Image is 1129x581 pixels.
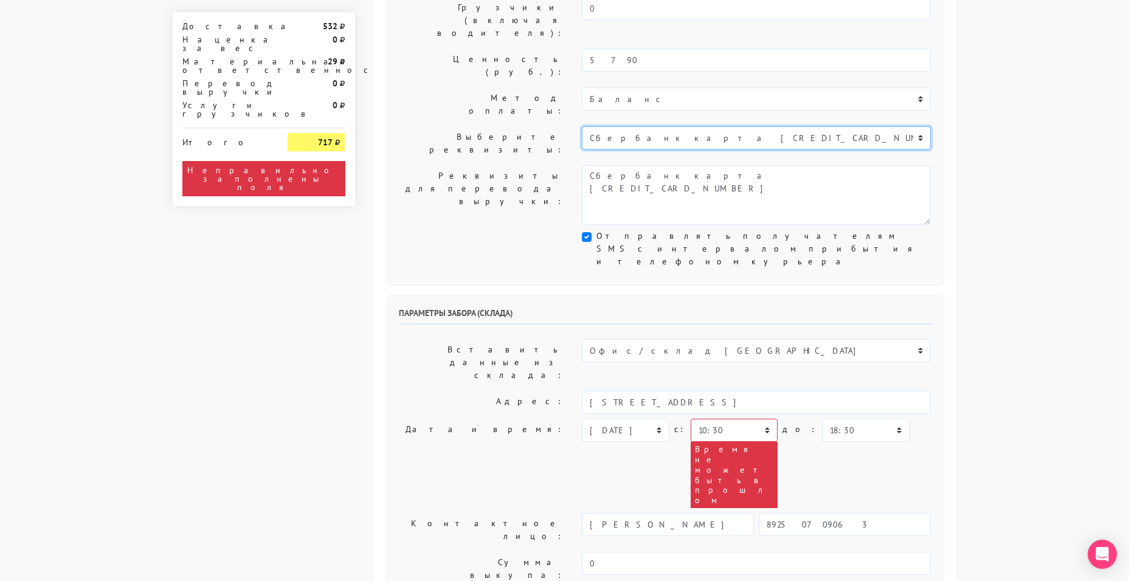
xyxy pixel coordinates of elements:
[318,137,333,148] strong: 717
[1088,540,1117,569] div: Open Intercom Messenger
[173,57,279,74] div: Материальная ответственность
[173,79,279,96] div: Перевод выручки
[674,419,686,440] label: c:
[399,308,931,325] h6: Параметры забора (склада)
[333,34,337,45] strong: 0
[759,513,931,536] input: Телефон
[333,78,337,89] strong: 0
[390,513,573,547] label: Контактное лицо:
[390,88,573,122] label: Метод оплаты:
[596,230,931,268] label: Отправлять получателям SMS с интервалом прибытия и телефоном курьера
[582,513,754,536] input: Имя
[691,442,778,508] div: Время не может быть в прошлом
[182,133,270,146] div: Итого
[782,419,817,440] label: до:
[390,419,573,508] label: Дата и время:
[173,22,279,30] div: Доставка
[323,21,337,32] strong: 532
[390,126,573,160] label: Выберите реквизиты:
[390,49,573,83] label: Ценность (руб.):
[173,35,279,52] div: Наценка за вес
[182,161,345,196] div: Неправильно заполнены поля
[173,101,279,118] div: Услуги грузчиков
[390,339,573,386] label: Вставить данные из склада:
[333,100,337,111] strong: 0
[390,391,573,414] label: Адрес:
[328,56,337,67] strong: 29
[390,165,573,225] label: Реквизиты для перевода выручки:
